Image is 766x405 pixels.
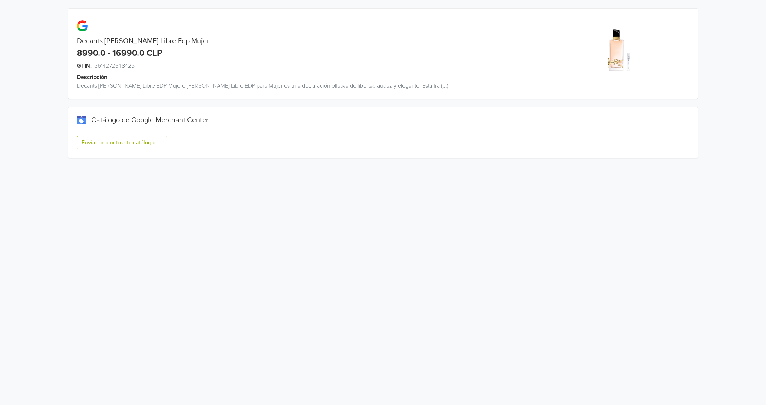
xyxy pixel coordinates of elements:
div: Decants [PERSON_NAME] Libre EDP Mujere [PERSON_NAME] Libre EDP para Mujer es una declaración olfa... [68,82,540,90]
div: Descripción [77,73,549,82]
div: Catálogo de Google Merchant Center [77,116,689,124]
span: GTIN: [77,61,92,70]
div: Decants [PERSON_NAME] Libre Edp Mujer [68,37,540,45]
span: 3614272648425 [94,61,135,70]
div: 8990.0 - 16990.0 CLP [77,48,162,59]
img: product_image [592,23,646,77]
button: Enviar producto a tu catálogo [77,136,167,149]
